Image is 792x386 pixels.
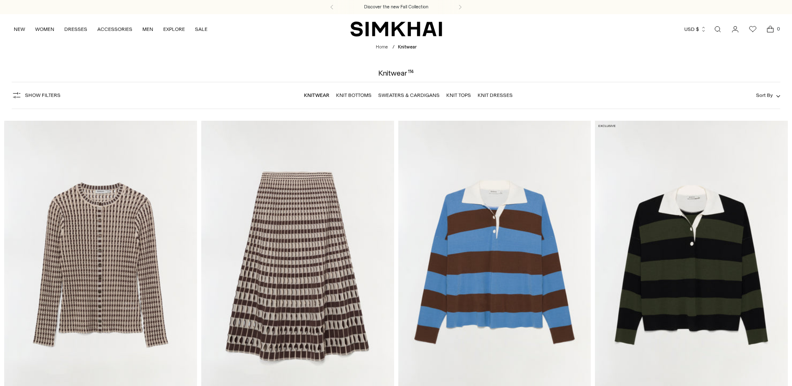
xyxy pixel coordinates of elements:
[709,21,726,38] a: Open search modal
[744,21,761,38] a: Wishlist
[336,92,372,98] a: Knit Bottoms
[684,20,706,38] button: USD $
[378,69,414,77] h1: Knitwear
[408,69,414,77] div: 114
[142,20,153,38] a: MEN
[392,44,395,51] div: /
[398,44,417,50] span: Knitwear
[376,44,388,50] a: Home
[762,21,779,38] a: Open cart modal
[376,44,417,51] nav: breadcrumbs
[378,92,440,98] a: Sweaters & Cardigans
[12,89,61,102] button: Show Filters
[163,20,185,38] a: EXPLORE
[25,92,61,98] span: Show Filters
[756,91,780,100] button: Sort By
[304,86,513,104] nav: Linked collections
[350,21,442,37] a: SIMKHAI
[35,20,54,38] a: WOMEN
[727,21,744,38] a: Go to the account page
[304,92,329,98] a: Knitwear
[14,20,25,38] a: NEW
[64,20,87,38] a: DRESSES
[195,20,207,38] a: SALE
[97,20,132,38] a: ACCESSORIES
[364,4,428,10] a: Discover the new Fall Collection
[446,92,471,98] a: Knit Tops
[478,92,513,98] a: Knit Dresses
[756,92,773,98] span: Sort By
[774,25,782,33] span: 0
